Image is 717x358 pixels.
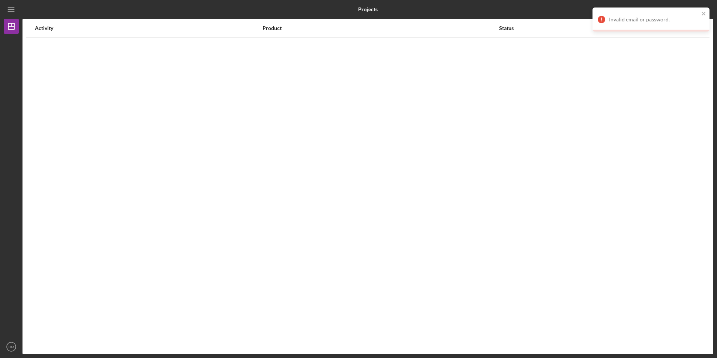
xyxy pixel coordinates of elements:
div: Invalid email or password. [609,17,699,23]
div: Status [499,25,681,31]
b: Projects [358,6,378,12]
div: Activity [35,25,262,31]
div: Product [262,25,498,31]
button: HM [4,339,19,354]
text: HM [9,345,14,349]
button: close [701,11,706,18]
